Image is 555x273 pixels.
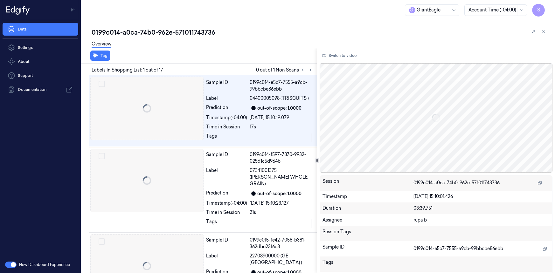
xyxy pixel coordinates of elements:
button: S [532,4,545,17]
a: Documentation [3,83,78,96]
div: Session Tags [323,229,413,239]
button: Select row [99,153,105,159]
span: 0 out of 1 Non Scans [256,66,314,74]
div: 0199c014-e5c7-7555-a9cb-99bbcbe86ebb [250,79,313,92]
div: [DATE] 15:10:23.127 [250,200,313,207]
div: Session [323,178,413,188]
div: Timestamp [323,193,413,200]
span: 0199c014-e5c7-7555-a9cb-99bbcbe86ebb [413,245,503,252]
div: Sample ID [206,79,247,92]
div: 03:39.751 [413,205,550,212]
button: Switch to video [320,51,359,61]
div: Time in Session [206,209,247,216]
a: Data [3,23,78,36]
div: 0199c015-1e42-7058-b381-362dbc23f6e8 [250,237,313,250]
div: out-of-scope: 1.0000 [257,105,302,112]
div: Label [206,167,247,187]
button: Tag [90,51,110,61]
div: Prediction [206,190,247,197]
div: Tags [323,259,413,269]
span: 0199c014-a0ca-74b0-962e-571011743736 [413,180,500,186]
span: Labels In Shopping List: 1 out of 17 [92,67,163,73]
div: Label [206,253,247,266]
button: Select row [99,238,105,245]
button: Select row [99,81,105,87]
div: out-of-scope: 1.0000 [257,190,302,197]
div: [DATE] 15:10:01.426 [413,193,550,200]
div: Prediction [206,104,247,112]
a: Settings [3,41,78,54]
a: Overview [92,41,111,48]
a: Support [3,69,78,82]
span: 07341001375 ([PERSON_NAME] WHOLE GRAIN) [250,167,313,187]
div: Timestamp (-04:00) [206,114,247,121]
div: 21s [250,209,313,216]
div: Tags [206,133,247,143]
div: 0199c014-f597-7870-9932-025d1c5d964b [250,151,313,165]
div: Timestamp (-04:00) [206,200,247,207]
div: Time in Session [206,124,247,130]
span: G i [409,7,415,13]
div: Tags [206,218,247,229]
div: 0199c014-a0ca-74b0-962e-571011743736 [92,28,550,37]
div: rupa b [413,217,550,223]
span: 22708900000 (GE [GEOGRAPHIC_DATA] ) [250,253,313,266]
div: Sample ID [206,237,247,250]
div: Sample ID [206,151,247,165]
button: Toggle Navigation [68,5,78,15]
div: [DATE] 15:10:19.079 [250,114,313,121]
div: Assignee [323,217,413,223]
div: Label [206,95,247,102]
button: About [3,55,78,68]
span: 04400005098 (TRISCUITS ) [250,95,309,102]
div: Sample ID [323,244,413,254]
div: Duration [323,205,413,212]
div: 17s [250,124,313,130]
